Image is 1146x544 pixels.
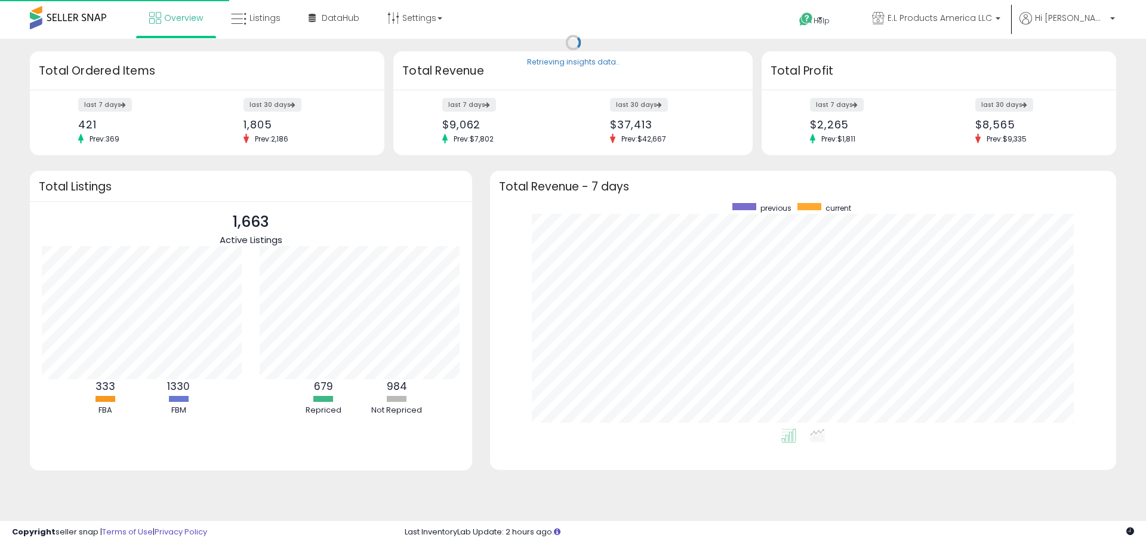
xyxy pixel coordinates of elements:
span: Help [814,16,830,26]
h3: Total Listings [39,182,463,191]
div: $8,565 [975,118,1095,131]
div: Repriced [288,405,359,416]
span: Prev: 369 [84,134,125,144]
div: $9,062 [442,118,564,131]
div: Retrieving insights data.. [527,57,620,68]
div: Last InventoryLab Update: 2 hours ago. [405,527,1134,538]
div: Not Repriced [361,405,433,416]
p: 1,663 [220,211,282,233]
label: last 7 days [78,98,132,112]
i: Get Help [799,12,814,27]
span: Listings [249,12,281,24]
span: Prev: $9,335 [981,134,1033,144]
span: previous [760,203,791,213]
span: Prev: $7,802 [448,134,500,144]
a: Hi [PERSON_NAME] [1019,12,1115,39]
div: 421 [78,118,198,131]
div: $2,265 [810,118,930,131]
i: Click here to read more about un-synced listings. [554,528,560,536]
div: FBA [69,405,141,416]
h3: Total Ordered Items [39,63,375,79]
h3: Total Revenue [402,63,744,79]
a: Help [790,3,853,39]
h3: Total Revenue - 7 days [499,182,1107,191]
label: last 30 days [244,98,301,112]
div: FBM [143,405,214,416]
span: Prev: $42,667 [615,134,672,144]
span: Hi [PERSON_NAME] [1035,12,1107,24]
a: Privacy Policy [155,526,207,537]
label: last 7 days [810,98,864,112]
strong: Copyright [12,526,56,537]
span: Prev: 2,186 [249,134,294,144]
b: 984 [387,379,407,394]
a: Terms of Use [102,526,153,537]
label: last 30 days [610,98,668,112]
span: Overview [164,12,203,24]
b: 333 [95,379,115,394]
b: 679 [314,379,333,394]
span: Active Listings [220,233,282,246]
span: DataHub [322,12,359,24]
label: last 7 days [442,98,496,112]
span: Prev: $1,811 [815,134,861,144]
h3: Total Profit [771,63,1107,79]
label: last 30 days [975,98,1033,112]
span: E.L Products America LLC [888,12,992,24]
div: $37,413 [610,118,732,131]
b: 1330 [167,379,190,394]
span: current [825,203,851,213]
div: 1,805 [244,118,363,131]
div: seller snap | | [12,527,207,538]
